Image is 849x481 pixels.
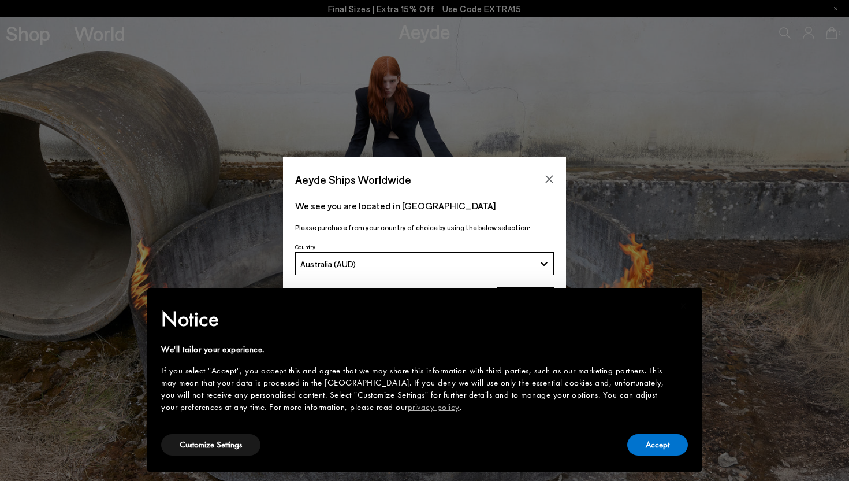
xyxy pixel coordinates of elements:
span: Aeyde Ships Worldwide [295,169,411,190]
a: privacy policy [408,401,460,413]
button: Customize Settings [161,434,260,456]
p: We see you are located in [GEOGRAPHIC_DATA] [295,199,554,213]
button: Accept [627,434,688,456]
button: Close this notice [669,292,697,320]
span: × [680,297,687,314]
div: We'll tailor your experience. [161,343,669,356]
p: Please purchase from your country of choice by using the below selection: [295,222,554,233]
div: If you select "Accept", you accept this and agree that we may share this information with third p... [161,365,669,413]
span: Country [295,243,315,250]
button: Close [541,171,558,188]
span: Australia (AUD) [300,259,356,269]
h2: Notice [161,304,669,334]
